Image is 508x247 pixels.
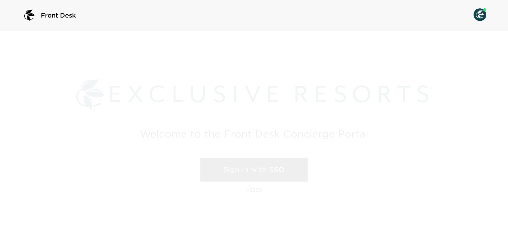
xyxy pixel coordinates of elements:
[41,11,76,20] span: Front Desk
[474,8,486,21] img: User
[140,129,368,139] h2: Welcome to the Front Desk Concierge Portal
[200,158,308,182] a: Sign in with SSO
[76,79,432,110] img: Exclusive Resorts logo
[22,8,37,23] img: logo
[246,187,262,193] p: v3336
